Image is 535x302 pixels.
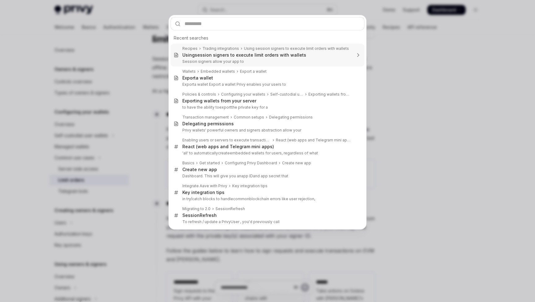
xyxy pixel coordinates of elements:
[182,75,213,81] div: a wallet
[182,121,195,126] b: Deleg
[199,161,220,166] div: Get started
[215,206,245,211] div: Session
[174,35,208,41] span: Recent searches
[240,69,267,74] div: Export a wallet
[182,206,211,211] div: Migrating to 2.0
[218,151,230,155] b: create
[182,52,306,58] div: Using s to execute limit orders with wallets
[241,174,253,178] b: app ID
[182,151,351,156] p: 'all' to automatically embedded wallets for users, regardless of what
[182,190,224,195] div: Key integration tips
[282,161,311,166] div: Create new app
[234,115,264,120] div: Common setups
[182,82,351,87] p: a wallet Export a wallet Privy enables your users to
[182,161,194,166] div: Basics
[182,144,274,149] div: React (web apps and Telegram mini apps)
[182,167,217,172] div: Create new app
[202,46,239,51] div: Trading integrations
[225,161,277,166] div: Configuring Privy Dashboard
[182,196,351,201] p: in try/catch blocks to handle blockchain errors like user rejection,
[200,213,217,218] b: Refresh
[182,213,217,218] div: Session
[221,92,265,97] div: Configuring your wallets
[182,98,256,104] div: ing wallets from your server
[232,183,267,188] div: Key integration tips
[219,105,231,110] b: export
[276,138,351,143] div: React (web apps and Telegram mini apps)
[244,46,349,51] div: Using session signers to execute limit orders with wallets
[308,92,351,97] div: Exporting wallets from your server
[182,46,198,51] div: Recipes
[182,92,216,97] div: Policies & controls
[195,52,227,58] b: session signer
[233,196,249,201] b: common
[182,75,196,80] b: Export
[182,98,196,103] b: Export
[182,183,227,188] div: Integrate Aave with Privy
[182,59,351,64] p: Session signers allow your app to
[270,92,303,97] div: Self-custodial user wallets
[182,82,194,87] b: Export
[182,219,351,224] p: To refresh / update a PrivyUser , you'd previously call
[230,206,245,211] b: Refresh
[182,69,196,74] div: Wallets
[182,128,351,133] p: Privy wallets' powerful owners and signers abstraction allow your
[182,121,234,127] div: ating permissions
[182,115,229,120] div: Transaction management
[269,115,313,120] div: Delegating permissions
[182,105,351,110] p: to have the ability to the private key for a
[182,138,271,143] div: Enabling users or servers to execute transactions
[182,174,351,179] p: Dashboard. This will give you an and app secret that
[201,69,235,74] div: Embedded wallets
